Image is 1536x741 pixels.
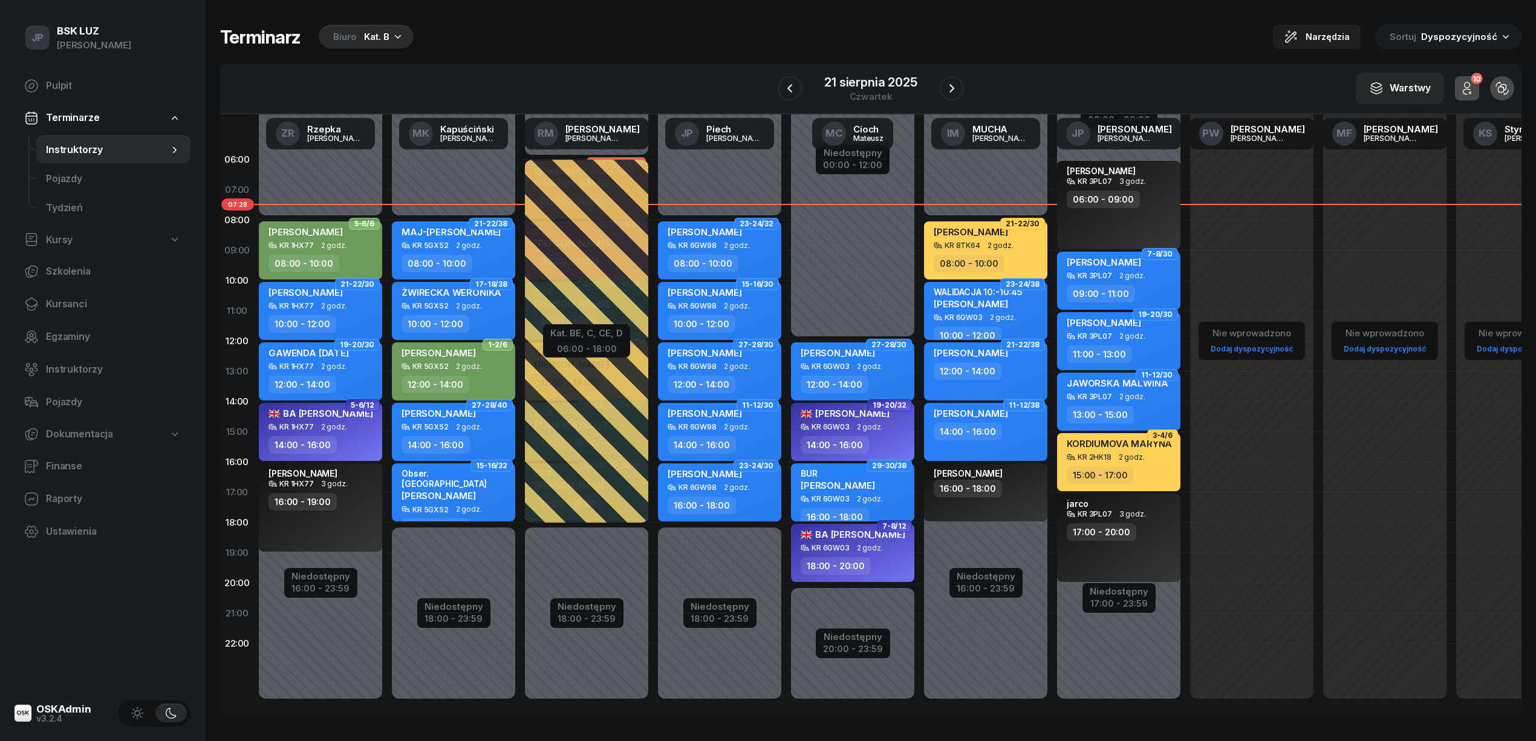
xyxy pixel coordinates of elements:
[15,322,190,351] a: Egzaminy
[741,283,773,286] span: 15-16/30
[679,241,717,249] div: KR 6GW98
[990,313,1016,322] span: 2 godz.
[340,283,374,286] span: 21-22/30
[668,287,742,298] span: [PERSON_NAME]
[476,465,507,467] span: 15-16/32
[440,134,498,142] div: [PERSON_NAME]
[1090,584,1148,611] button: Niedostępny17:00 - 23:59
[46,491,181,507] span: Raporty
[1339,323,1431,359] button: Nie wprowadzonoDodaj dyspozycyjność
[1119,177,1146,186] span: 3 godz.
[46,78,181,94] span: Pulpit
[46,459,181,474] span: Finanse
[706,134,764,142] div: [PERSON_NAME]
[801,557,871,575] div: 18:00 - 20:00
[268,255,339,272] div: 08:00 - 10:00
[46,394,181,410] span: Pojazdy
[550,341,623,354] div: 06:00 - 18:00
[934,362,1001,380] div: 12:00 - 14:00
[823,630,883,656] button: Niedostępny20:00 - 23:59
[947,128,960,139] span: IM
[15,257,190,286] a: Szkolenia
[268,408,373,419] span: BA [PERSON_NAME]
[220,538,254,568] div: 19:00
[825,128,843,139] span: MC
[934,408,1008,419] span: [PERSON_NAME]
[1119,510,1146,518] span: 3 godz.
[679,302,717,310] div: KR 6GW98
[812,495,850,503] div: KR 6GW03
[1421,31,1497,42] span: Dyspozycyjność
[691,599,749,626] button: Niedostępny18:00 - 23:59
[801,480,875,491] span: [PERSON_NAME]
[679,362,717,370] div: KR 6GW98
[934,327,1001,344] div: 10:00 - 12:00
[220,508,254,538] div: 18:00
[402,315,469,333] div: 10:00 - 12:00
[1356,73,1444,104] button: Warstwy
[550,325,623,341] div: Kat. BE, C, CE, D
[871,344,906,346] span: 27-28/30
[1067,285,1135,302] div: 09:00 - 11:00
[57,38,131,53] div: [PERSON_NAME]
[220,417,254,447] div: 15:00
[857,423,883,431] span: 2 godz.
[972,134,1030,142] div: [PERSON_NAME]
[402,255,472,272] div: 08:00 - 10:00
[220,477,254,508] div: 17:00
[15,485,190,514] a: Raporty
[412,362,449,370] div: KR 5GX52
[456,505,482,514] span: 2 godz.
[1375,24,1521,50] button: Sortuj Dyspozycyjność
[266,118,375,149] a: ZRRzepka[PERSON_NAME]
[1072,128,1084,139] span: JP
[1067,406,1134,423] div: 13:00 - 15:00
[46,232,73,248] span: Kursy
[957,581,1015,593] div: 16:00 - 23:59
[1006,223,1040,225] span: 21-22/30
[46,110,99,126] span: Terminarze
[742,404,773,406] span: 11-12/30
[801,376,868,393] div: 12:00 - 14:00
[1078,393,1112,400] div: KR 3PL07
[853,125,884,134] div: Cioch
[668,436,736,454] div: 14:00 - 16:00
[474,223,507,225] span: 21-22/38
[724,362,750,371] span: 2 godz.
[488,344,507,346] span: 1-2/6
[1067,438,1172,449] span: KORDIUMOVA MARYNA
[220,145,254,175] div: 06:00
[1455,76,1479,100] button: 10
[268,315,336,333] div: 10:00 - 12:00
[412,506,449,514] div: KR 5GX52
[823,157,882,170] div: 00:00 - 12:00
[412,241,449,249] div: KR 5GX52
[1471,73,1482,85] div: 10
[873,404,906,406] span: 19-20/32
[46,362,181,377] span: Instruktorzy
[220,235,254,266] div: 09:00
[402,347,476,359] span: [PERSON_NAME]
[1078,510,1112,518] div: KR 3PL07
[801,408,890,419] span: [PERSON_NAME]
[706,125,764,134] div: Piech
[668,468,742,480] span: [PERSON_NAME]
[15,355,190,384] a: Instruktorzy
[724,483,750,492] span: 2 godz.
[824,76,917,88] div: 21 sierpnia 2025
[36,194,190,223] a: Tydzień
[558,611,616,624] div: 18:00 - 23:59
[402,408,476,419] span: [PERSON_NAME]
[558,602,616,611] div: Niedostępny
[1364,134,1422,142] div: [PERSON_NAME]
[1067,345,1132,363] div: 11:00 - 13:00
[220,205,254,235] div: 08:00
[823,148,882,157] div: Niedostępny
[1206,325,1298,341] div: Nie wprowadzono
[565,134,623,142] div: [PERSON_NAME]
[220,628,254,659] div: 22:00
[268,347,349,359] span: GAWENDA [DATE]
[15,104,190,132] a: Terminarze
[857,495,883,503] span: 2 godz.
[46,264,181,279] span: Szkolenia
